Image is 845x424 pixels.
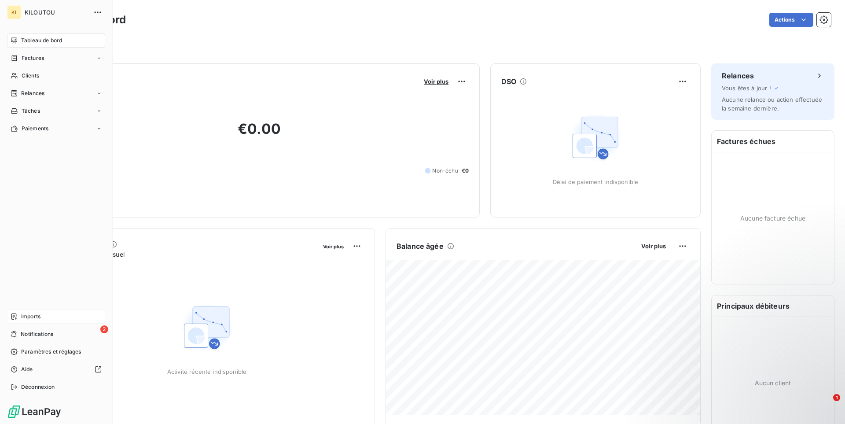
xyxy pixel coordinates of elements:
[22,54,44,62] span: Factures
[7,5,21,19] div: KI
[501,76,516,87] h6: DSO
[21,365,33,373] span: Aide
[740,214,805,223] span: Aucune facture échue
[323,243,344,250] span: Voir plus
[100,325,108,333] span: 2
[567,110,624,166] img: Empty state
[22,72,39,80] span: Clients
[769,13,813,27] button: Actions
[553,178,639,185] span: Délai de paiement indisponible
[669,339,845,400] iframe: Intercom notifications message
[7,362,105,376] a: Aide
[320,242,346,250] button: Voir plus
[833,394,840,401] span: 1
[50,120,469,147] h2: €0.00
[432,167,458,175] span: Non-échu
[21,89,44,97] span: Relances
[722,85,771,92] span: Vous êtes à jour !
[21,37,62,44] span: Tableau de bord
[22,125,48,133] span: Paiements
[712,295,834,317] h6: Principaux débiteurs
[25,9,88,16] span: KILOUTOU
[21,348,81,356] span: Paramètres et réglages
[722,96,822,112] span: Aucune relance ou action effectuée la semaine dernière.
[50,250,317,259] span: Chiffre d'affaires mensuel
[21,330,53,338] span: Notifications
[815,394,836,415] iframe: Intercom live chat
[641,243,666,250] span: Voir plus
[397,241,444,251] h6: Balance âgée
[167,368,246,375] span: Activité récente indisponible
[7,405,62,419] img: Logo LeanPay
[712,131,834,152] h6: Factures échues
[462,167,469,175] span: €0
[22,107,40,115] span: Tâches
[639,242,669,250] button: Voir plus
[21,383,55,391] span: Déconnexion
[21,313,40,321] span: Imports
[179,299,235,356] img: Empty state
[722,70,754,81] h6: Relances
[421,77,451,85] button: Voir plus
[424,78,448,85] span: Voir plus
